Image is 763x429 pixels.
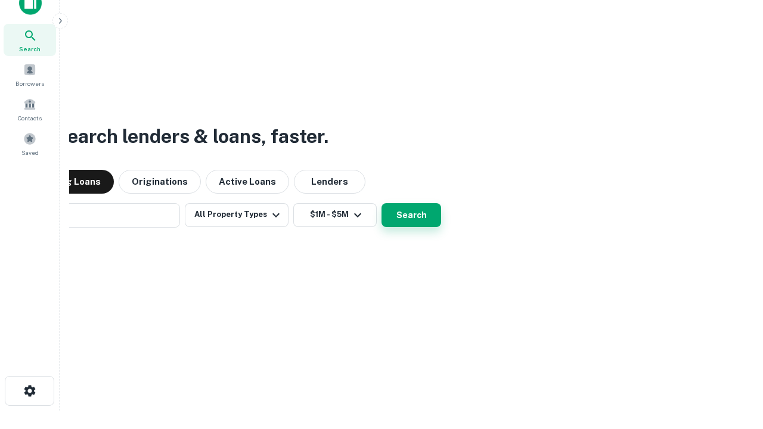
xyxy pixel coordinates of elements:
[4,93,56,125] a: Contacts
[206,170,289,194] button: Active Loans
[703,334,763,391] iframe: Chat Widget
[19,44,41,54] span: Search
[15,79,44,88] span: Borrowers
[185,203,289,227] button: All Property Types
[4,128,56,160] a: Saved
[293,203,377,227] button: $1M - $5M
[18,113,42,123] span: Contacts
[381,203,441,227] button: Search
[54,122,328,151] h3: Search lenders & loans, faster.
[4,24,56,56] a: Search
[21,148,39,157] span: Saved
[294,170,365,194] button: Lenders
[119,170,201,194] button: Originations
[4,58,56,91] a: Borrowers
